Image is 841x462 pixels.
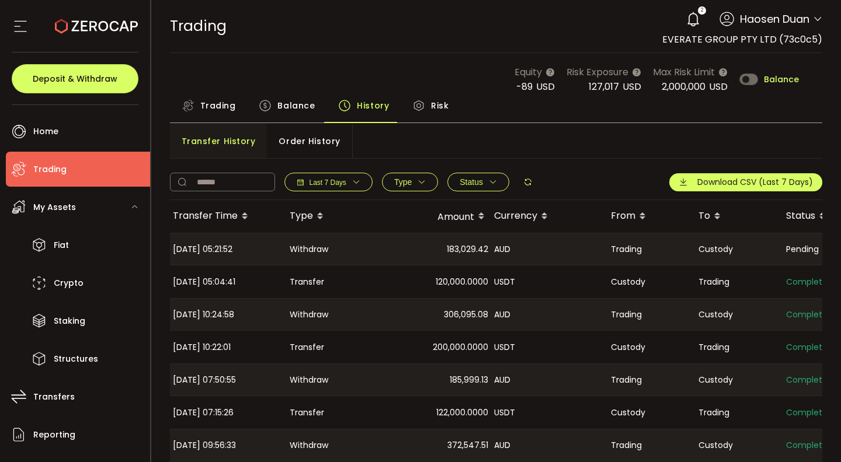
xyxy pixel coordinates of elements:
span: Custody [698,308,733,321]
button: Deposit & Withdraw [12,64,138,93]
div: From [608,206,696,226]
span: Deposit & Withdraw [33,75,117,83]
span: Trading [698,406,729,419]
div: To [696,206,783,226]
span: Transfer History [182,129,256,153]
div: Amount [374,206,491,226]
span: [DATE] 09:56:33 [173,439,236,452]
span: Custody [698,439,733,452]
span: Structures [54,351,98,367]
span: Custody [698,373,733,387]
span: 306,095.08 [444,308,488,321]
span: Trading [200,94,236,117]
span: Custody [611,406,645,419]
span: Trading [611,439,642,452]
span: Balance [277,94,315,117]
div: Type [287,206,374,226]
span: Trading [698,275,729,289]
span: Completed [786,373,833,387]
iframe: Chat Widget [783,406,841,462]
span: Order History [279,129,340,153]
span: USDT [494,341,515,354]
span: Transfer [290,406,324,419]
span: Max Risk Limit [653,65,715,79]
span: [DATE] 07:15:26 [173,406,234,419]
button: Status [447,173,509,191]
span: Withdraw [290,373,328,387]
span: USD [536,80,555,93]
span: Custody [611,275,645,289]
span: Completed [786,308,833,321]
span: AUD [494,243,510,256]
span: Risk [431,94,449,117]
span: Trading [698,341,729,354]
span: Pending [786,243,819,256]
span: History [357,94,389,117]
span: Completed [786,341,833,354]
span: Status [460,177,483,187]
span: AUD [494,308,510,321]
span: Type [394,177,412,187]
span: Risk Exposure [567,65,628,79]
span: 120,000.0000 [436,275,488,289]
span: 122,000.0000 [436,406,488,419]
span: 2,000,000 [662,80,706,93]
span: Fiat [54,237,69,254]
span: USDT [494,275,515,289]
span: -89 [516,80,533,93]
span: Trading [611,308,642,321]
span: EVERATE GROUP PTY LTD (73c0c5) [662,33,822,46]
span: 183,029.42 [447,243,488,256]
span: 185,999.13 [450,373,488,387]
div: Currency [491,206,608,226]
span: USD [623,80,641,93]
span: Download CSV (Last 7 Days) [697,176,813,188]
span: 127,017 [589,80,619,93]
span: 2 [701,6,703,15]
span: USD [709,80,728,93]
button: Last 7 Days [284,173,373,191]
span: [DATE] 05:21:52 [173,243,232,256]
span: Custody [611,341,645,354]
span: Custody [698,243,733,256]
div: Transfer Time [170,206,287,226]
span: My Assets [33,199,76,216]
span: Haosen Duan [740,11,809,27]
span: AUD [494,373,510,387]
span: Transfer [290,275,324,289]
span: Last 7 Days [310,178,346,187]
span: USDT [494,406,515,419]
span: Trading [33,161,67,178]
span: [DATE] 07:50:55 [173,373,236,387]
span: Equity [515,65,542,79]
span: Home [33,123,58,140]
span: Trading [170,16,227,36]
button: Type [382,173,438,191]
span: Completed [786,275,833,289]
span: AUD [494,439,510,452]
span: [DATE] 10:22:01 [173,341,231,354]
span: Crypto [54,275,84,292]
span: Withdraw [290,439,328,452]
span: Trading [611,373,642,387]
span: [DATE] 05:04:41 [173,275,235,289]
span: Withdraw [290,308,328,321]
span: Transfers [33,388,75,405]
span: Reporting [33,426,75,443]
span: Trading [611,243,642,256]
span: [DATE] 10:24:58 [173,308,234,321]
span: Withdraw [290,243,328,256]
span: 372,547.51 [447,439,488,452]
span: Balance [764,75,799,83]
span: Transfer [290,341,324,354]
span: 200,000.0000 [433,341,488,354]
span: Staking [54,313,85,330]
